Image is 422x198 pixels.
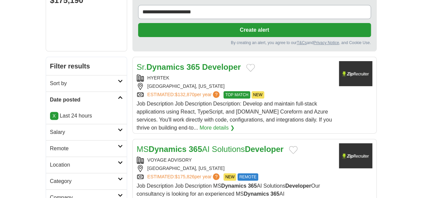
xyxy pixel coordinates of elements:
[46,140,127,157] a: Remote
[224,91,250,98] span: TOP MATCH
[137,62,241,71] a: Sr.Dynamics 365 Developer
[175,174,194,179] span: $175,826
[137,157,334,164] div: VOYAGE ADVISORY
[50,96,118,104] h2: Date posted
[224,173,236,181] span: NEW
[199,124,235,132] a: More details ❯
[285,183,311,189] strong: Developer
[137,145,284,154] a: MSDynamics 365AI SolutionsDeveloper
[50,79,118,87] h2: Sort by
[244,191,269,197] strong: Dynamics
[137,74,334,81] div: HYERTEK
[46,173,127,189] a: Category
[175,92,194,97] span: $132,870
[137,165,334,172] div: [GEOGRAPHIC_DATA], [US_STATE]
[137,101,332,131] span: Job Description Job Description Description: Develop and maintain full-stack applications using R...
[138,40,371,46] div: By creating an alert, you agree to our and , and Cookie Use.
[147,173,221,181] a: ESTIMATED:$175,826per year?
[248,183,257,189] strong: 365
[50,177,118,185] h2: Category
[46,124,127,140] a: Salary
[313,40,339,45] a: Privacy Notice
[138,23,371,37] button: Create alert
[202,62,241,71] strong: Developer
[245,145,284,154] strong: Developer
[213,173,220,180] span: ?
[289,146,298,154] button: Add to favorite jobs
[137,83,334,90] div: [GEOGRAPHIC_DATA], [US_STATE]
[252,91,264,98] span: NEW
[50,128,118,136] h2: Salary
[246,64,255,72] button: Add to favorite jobs
[50,145,118,153] h2: Remote
[50,112,58,120] a: X
[221,183,247,189] strong: Dynamics
[46,57,127,75] h2: Filter results
[339,143,372,168] img: Company logo
[189,145,202,154] strong: 365
[46,75,127,91] a: Sort by
[147,91,221,98] a: ESTIMATED:$132,870per year?
[50,112,123,120] p: Last 24 hours
[213,91,220,98] span: ?
[271,191,280,197] strong: 365
[149,145,186,154] strong: Dynamics
[339,61,372,86] img: Company logo
[46,157,127,173] a: Location
[50,161,118,169] h2: Location
[297,40,307,45] a: T&Cs
[146,62,184,71] strong: Dynamics
[46,91,127,108] a: Date posted
[186,62,200,71] strong: 365
[238,173,258,181] span: REMOTE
